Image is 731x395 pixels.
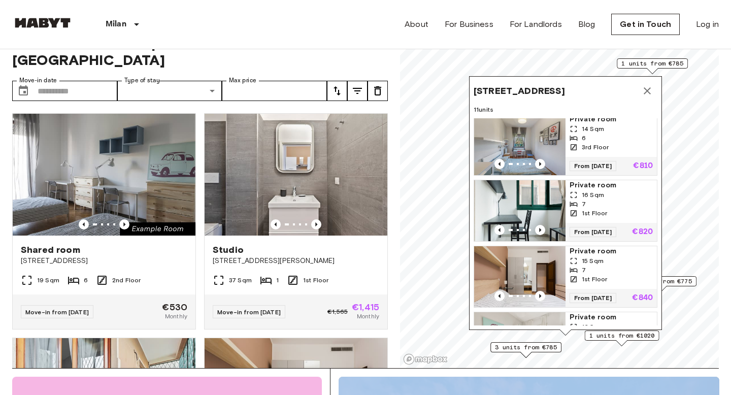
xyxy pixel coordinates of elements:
span: Studio [213,244,244,256]
a: For Landlords [510,18,562,30]
span: Move-in from [DATE] [25,308,89,316]
button: Previous image [535,291,545,301]
span: 15 Sqm [582,256,604,266]
button: Previous image [494,159,505,169]
span: 3 units from €785 [495,343,557,352]
a: Log in [696,18,719,30]
label: Move-in date [19,76,57,85]
span: Private rooms and apartments for rent in [GEOGRAPHIC_DATA] [12,34,388,69]
div: Map marker [585,331,659,346]
a: For Business [445,18,493,30]
span: 1st Floor [582,275,607,284]
button: Choose date [13,81,34,101]
button: tune [327,81,347,101]
a: Marketing picture of unit IT-14-029-006-04HPrevious imagePrevious imagePrivate room14 Sqm63rd Flo... [474,114,657,176]
span: 19 Sqm [37,276,59,285]
span: 1st Floor [303,276,328,285]
p: €840 [632,294,653,302]
label: Type of stay [124,76,160,85]
div: Map marker [490,342,561,358]
div: Map marker [469,76,662,336]
a: Marketing picture of unit IT-14-029-001-02HPrevious imagePrevious imagePrivate room15 Sqm71st Flo... [474,246,657,308]
a: Marketing picture of unit IT-14-029-003-04HPrevious imagePrevious imageShared room[STREET_ADDRESS... [12,113,196,330]
a: Marketing picture of unit IT-14-040-003-01HPrevious imagePrevious imageStudio[STREET_ADDRESS][PER... [204,113,388,330]
span: Private room [570,114,653,124]
span: 7 [582,266,586,275]
span: 3rd Floor [582,143,609,152]
span: From [DATE] [570,161,616,171]
img: Marketing picture of unit IT-14-029-001-02H [474,246,566,307]
button: Previous image [79,219,89,229]
span: 16 Sqm [582,190,604,200]
span: €1,415 [352,303,379,312]
button: Previous image [535,159,545,169]
button: Previous image [271,219,281,229]
span: Private room [570,246,653,256]
span: Shared room [21,244,80,256]
img: Marketing picture of unit IT-14-029-006-04H [474,114,566,175]
div: Map marker [617,58,688,74]
canvas: Map [400,22,719,368]
span: 1st Floor [582,209,607,218]
span: 16 Sqm [582,322,604,332]
button: Previous image [119,219,129,229]
span: €530 [162,303,187,312]
span: Monthly [357,312,379,321]
a: Marketing picture of unit IT-14-029-001-06HPrevious imagePrevious imagePrivate room16 Sqm71st Flo... [474,180,657,242]
span: 11 units [474,105,657,114]
span: €1,565 [327,307,348,316]
span: [STREET_ADDRESS] [474,85,565,97]
span: [STREET_ADDRESS][PERSON_NAME] [213,256,379,266]
button: tune [347,81,368,101]
img: Habyt [12,18,73,28]
label: Max price [229,76,256,85]
span: Move-in from [DATE] [217,308,281,316]
a: About [405,18,428,30]
button: tune [368,81,388,101]
button: Previous image [494,225,505,235]
span: 37 Sqm [229,276,252,285]
span: 3 units from €775 [630,277,692,286]
span: Private room [570,312,653,322]
p: €820 [632,228,653,236]
span: 14 Sqm [582,124,604,134]
span: 2nd Floor [112,276,141,285]
span: 6 [582,134,586,143]
button: Previous image [311,219,321,229]
span: From [DATE] [570,293,616,303]
img: Marketing picture of unit IT-14-029-001-06H [474,180,566,241]
img: Marketing picture of unit IT-14-040-003-01H [205,114,387,236]
a: Mapbox logo [403,353,448,365]
a: Get in Touch [611,14,680,35]
span: 1 [276,276,279,285]
span: Private room [570,180,653,190]
button: Previous image [494,291,505,301]
img: Marketing picture of unit IT-14-029-003-06H [474,312,566,373]
img: Marketing picture of unit IT-14-029-003-04H [13,114,195,236]
span: From [DATE] [570,227,616,237]
span: 1 units from €1020 [589,331,655,340]
span: 7 [582,200,586,209]
p: €810 [633,162,653,170]
button: Previous image [535,225,545,235]
span: [STREET_ADDRESS] [21,256,187,266]
a: Marketing picture of unit IT-14-029-003-06HPrevious imagePrevious imagePrivate room16 Sqm62nd Flo... [474,312,657,374]
p: Milan [106,18,126,30]
span: 6 [84,276,88,285]
a: Blog [578,18,595,30]
span: 1 units from €785 [621,59,683,68]
span: Monthly [165,312,187,321]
